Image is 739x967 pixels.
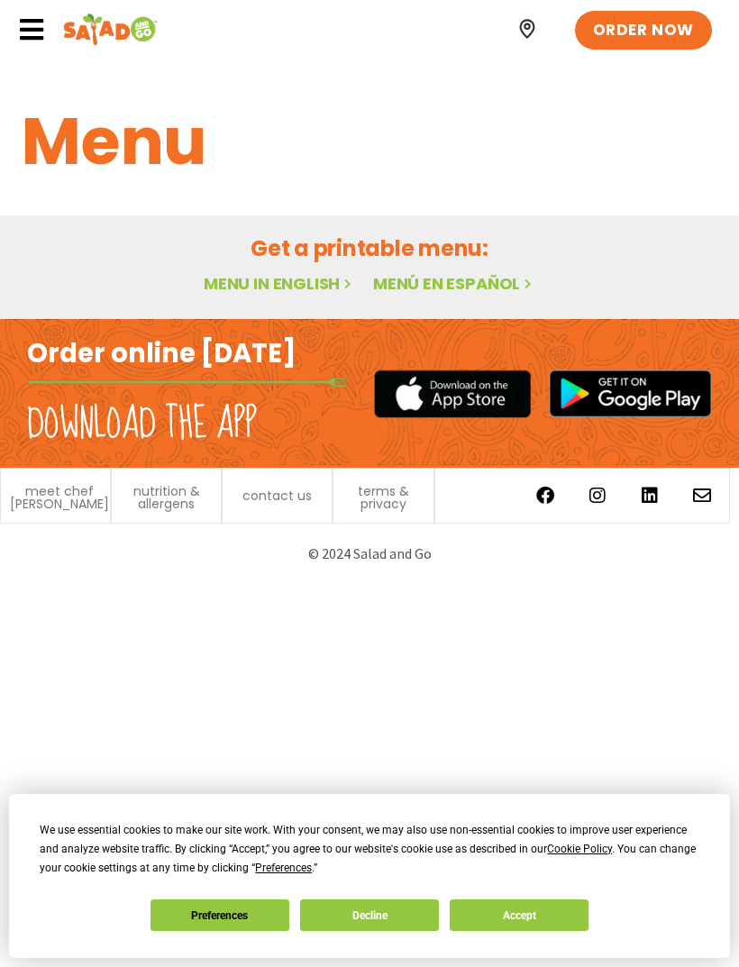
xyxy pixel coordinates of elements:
[18,542,721,566] p: © 2024 Salad and Go
[22,93,717,190] h1: Menu
[10,485,109,510] a: meet chef [PERSON_NAME]
[151,899,289,931] button: Preferences
[204,272,355,295] a: Menu in English
[9,794,730,958] div: Cookie Consent Prompt
[40,821,698,878] div: We use essential cookies to make our site work. With your consent, we may also use non-essential ...
[27,378,347,387] img: fork
[373,272,535,295] a: Menú en español
[450,899,588,931] button: Accept
[22,233,717,264] h2: Get a printable menu:
[342,485,424,510] a: terms & privacy
[121,485,212,510] a: nutrition & allergens
[300,899,439,931] button: Decline
[575,11,712,50] a: ORDER NOW
[255,862,312,874] span: Preferences
[547,843,612,855] span: Cookie Policy
[63,12,158,48] img: Header logo
[549,369,712,417] img: google_play
[27,399,257,450] h2: Download the app
[27,337,297,371] h2: Order online [DATE]
[242,489,312,502] a: contact us
[374,368,531,420] img: appstore
[593,20,694,41] span: ORDER NOW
